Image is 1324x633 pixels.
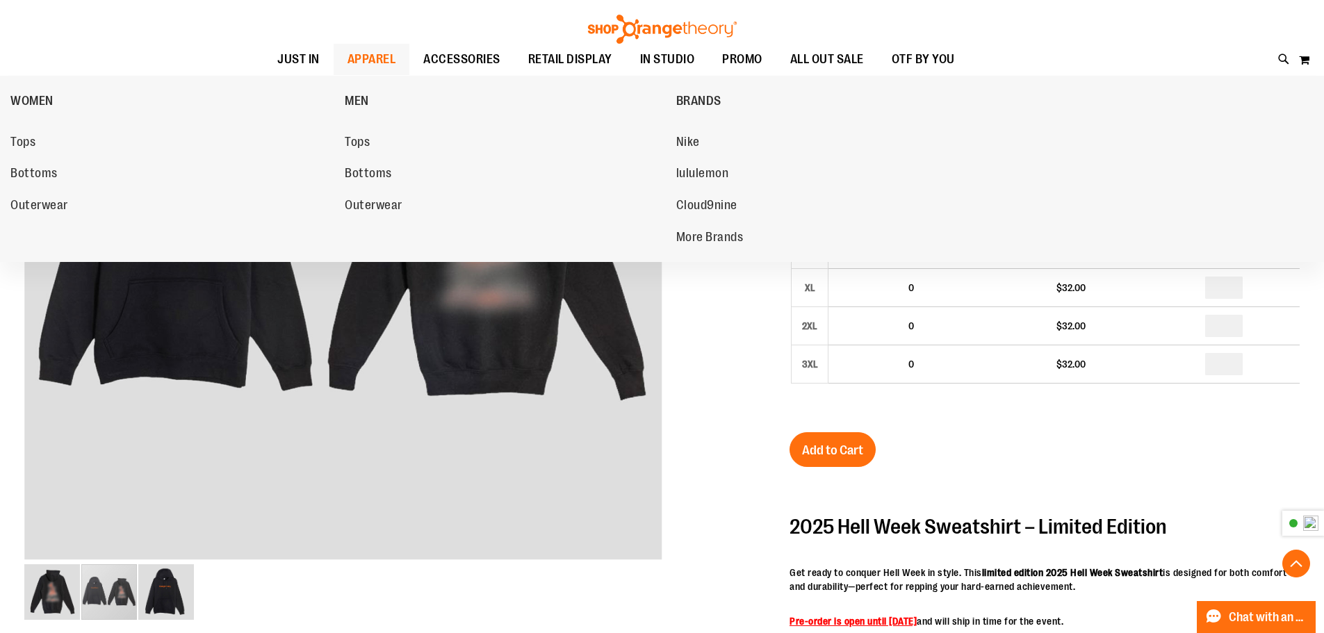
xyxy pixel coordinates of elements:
[1000,281,1141,295] div: $32.00
[802,443,863,458] span: Add to Cart
[10,198,68,215] span: Outerwear
[24,564,80,620] img: 2025 Hell Week Hooded Sweatshirt
[1000,357,1141,371] div: $32.00
[676,230,744,247] span: More Brands
[10,166,58,183] span: Bottoms
[348,44,396,75] span: APPAREL
[676,198,737,215] span: Cloud9nine
[1000,319,1141,333] div: $32.00
[908,320,914,331] span: 0
[345,94,369,111] span: MEN
[799,315,820,336] div: 2XL
[790,44,864,75] span: ALL OUT SALE
[1229,611,1307,624] span: Chat with an Expert
[790,566,1300,593] p: Get ready to conquer Hell Week in style. This is designed for both comfort and durability—perfect...
[790,616,917,627] strong: Pre-order is open until [DATE]
[24,563,81,621] div: image 1 of 3
[908,359,914,370] span: 0
[345,198,402,215] span: Outerwear
[982,567,1163,578] strong: limited edition 2025 Hell Week Sweatshirt
[528,44,612,75] span: RETAIL DISPLAY
[345,166,392,183] span: Bottoms
[799,277,820,298] div: XL
[676,94,721,111] span: BRANDS
[81,563,138,621] div: image 2 of 3
[138,563,194,621] div: image 3 of 3
[676,135,700,152] span: Nike
[10,94,54,111] span: WOMEN
[722,44,762,75] span: PROMO
[345,135,370,152] span: Tops
[277,44,320,75] span: JUST IN
[1197,601,1316,633] button: Chat with an Expert
[799,354,820,375] div: 3XL
[892,44,955,75] span: OTF BY YOU
[790,614,1300,628] p: and will ship in time for the event.
[908,282,914,293] span: 0
[586,15,739,44] img: Shop Orangetheory
[676,166,729,183] span: lululemon
[790,516,1300,538] h2: 2025 Hell Week Sweatshirt – Limited Edition
[790,432,876,467] button: Add to Cart
[138,564,194,620] img: 2025 Hell Week Hooded Sweatshirt
[423,44,500,75] span: ACCESSORIES
[10,135,35,152] span: Tops
[640,44,695,75] span: IN STUDIO
[1282,550,1310,577] button: Back To Top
